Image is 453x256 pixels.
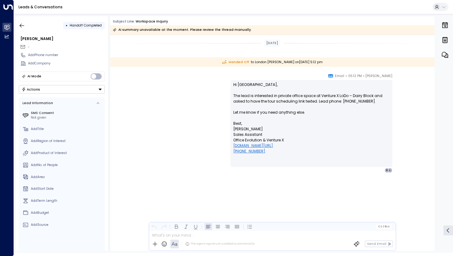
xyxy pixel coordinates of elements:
[136,19,168,24] div: Workspace Inquiry
[365,73,392,79] span: [PERSON_NAME]
[19,85,105,94] div: Button group with a nested menu
[233,143,273,148] a: [DOMAIN_NAME][URL]
[27,73,41,79] div: AI Mode
[70,23,102,28] span: Handoff Completed
[66,21,68,30] div: •
[383,225,384,228] span: |
[233,148,265,154] a: [PHONE_NUMBER]
[28,61,105,66] div: AddCompany
[376,224,392,229] button: Cc|Bcc
[28,45,30,49] span: -
[388,168,393,173] div: L
[113,27,252,33] div: AI summary unavailable at the moment. Please review the thread manually.
[385,168,390,173] div: B
[31,198,103,203] div: AddTerm Length
[395,73,404,82] img: 12_headshot.jpg
[233,121,390,126] p: Best,
[31,163,103,168] div: AddNo. of People
[31,139,103,144] div: AddRegion of Interest
[348,73,362,79] span: 05:12 PM
[150,223,158,230] button: Undo
[335,73,344,79] span: Email
[113,19,135,24] span: Subject Line:
[233,126,390,154] p: [PERSON_NAME] Sales Assistant Office Evolution & Venture X
[18,4,63,10] a: Leads & Conversations
[264,40,280,47] div: [DATE]
[378,225,390,228] span: Cc Bcc
[31,175,103,180] div: AddArea
[21,101,53,106] div: Lead Information
[31,222,103,227] div: AddSource
[185,242,255,246] div: The agent signature is added automatically
[28,53,105,58] div: AddPhone number
[31,210,103,215] div: AddBudget
[31,186,103,191] div: AddStart Date
[20,36,105,42] div: [PERSON_NAME]
[22,87,40,91] div: Actions
[363,73,365,79] span: •
[19,85,105,94] button: Actions
[31,127,103,132] div: AddTitle
[31,115,103,120] div: Not given
[160,223,167,230] button: Redo
[110,57,435,67] div: to London [PERSON_NAME] on [DATE] 5:12 pm
[31,111,103,116] label: SMS Consent
[222,60,249,65] span: Handed Off
[233,82,390,121] p: Hi [GEOGRAPHIC_DATA], The lead is interested in private office space at Venture X LoDo – Dairy Bl...
[31,151,103,156] div: AddProduct of Interest
[345,73,347,79] span: •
